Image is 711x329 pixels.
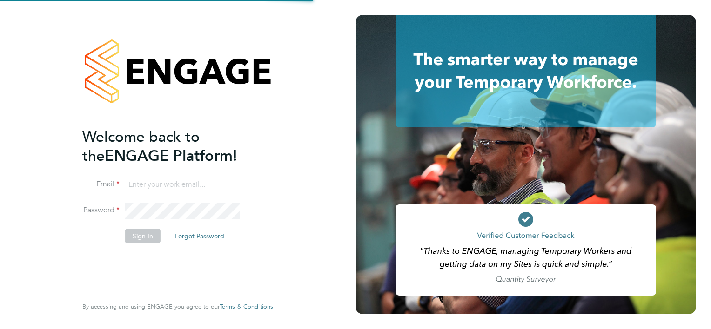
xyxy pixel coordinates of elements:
[82,128,200,165] span: Welcome back to the
[125,229,161,243] button: Sign In
[82,179,120,189] label: Email
[125,177,240,193] input: Enter your work email...
[82,127,264,165] h2: ENGAGE Platform!
[167,229,232,243] button: Forgot Password
[82,303,273,310] span: By accessing and using ENGAGE you agree to our
[82,205,120,215] label: Password
[220,303,273,310] a: Terms & Conditions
